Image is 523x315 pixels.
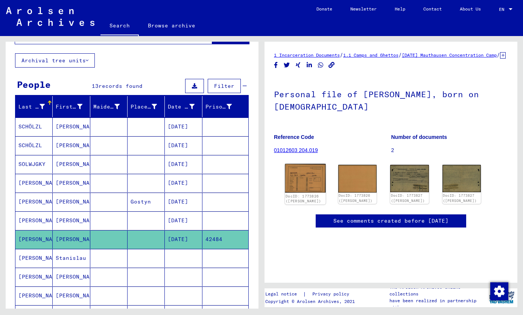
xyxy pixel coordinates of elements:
[490,282,508,300] div: Change consent
[497,51,500,58] span: /
[274,134,314,140] b: Reference Code
[205,101,241,113] div: Prisoner #
[442,165,481,192] img: 002.jpg
[265,298,358,305] p: Copyright © Arolsen Archives, 2021
[15,286,53,305] mat-cell: [PERSON_NAME]
[15,249,53,267] mat-cell: [PERSON_NAME]
[202,230,248,249] mat-cell: 42484
[499,7,507,12] span: EN
[265,290,358,298] div: |
[389,284,486,297] p: The Arolsen Archives online collections
[18,101,54,113] div: Last Name
[53,268,90,286] mat-cell: [PERSON_NAME]
[340,51,343,58] span: /
[205,103,232,111] div: Prisoner #
[15,155,53,173] mat-cell: SOLWJGKY
[53,155,90,173] mat-cell: [PERSON_NAME]
[165,230,202,249] mat-cell: [DATE]
[128,96,165,117] mat-header-cell: Place of Birth
[283,60,291,70] button: Share on Twitter
[53,211,90,230] mat-cell: [PERSON_NAME]
[390,165,429,192] img: 001.jpg
[274,147,318,153] a: 01012603 204.019
[208,79,241,93] button: Filter
[165,174,202,192] mat-cell: [DATE]
[15,53,95,68] button: Archival tree units
[338,165,377,192] img: 002.jpg
[488,288,516,307] img: yv_logo.png
[128,193,165,211] mat-cell: Gostyn
[272,60,280,70] button: Share on Facebook
[93,103,120,111] div: Maiden Name
[391,134,447,140] b: Number of documents
[165,118,202,136] mat-cell: [DATE]
[139,17,204,35] a: Browse archive
[443,193,477,203] a: DocID: 1773827 ([PERSON_NAME])
[15,230,53,249] mat-cell: [PERSON_NAME]
[202,96,248,117] mat-header-cell: Prisoner #
[343,52,398,58] a: 1.1 Camps and Ghettos
[402,52,497,58] a: [DATE] Mauthausen Concentration Camp
[265,290,303,298] a: Legal notice
[90,96,128,117] mat-header-cell: Maiden Name
[306,60,313,70] button: Share on LinkedIn
[15,118,53,136] mat-cell: SCHÖLZL
[53,118,90,136] mat-cell: [PERSON_NAME]
[100,17,139,36] a: Search
[131,101,166,113] div: Place of Birth
[93,101,129,113] div: Maiden Name
[306,290,358,298] a: Privacy policy
[53,193,90,211] mat-cell: [PERSON_NAME]
[274,77,508,122] h1: Personal file of [PERSON_NAME], born on [DEMOGRAPHIC_DATA]
[165,96,202,117] mat-header-cell: Date of Birth
[391,146,508,154] p: 2
[15,193,53,211] mat-cell: [PERSON_NAME]
[53,286,90,305] mat-cell: [PERSON_NAME]
[214,83,234,89] span: Filter
[165,193,202,211] mat-cell: [DATE]
[398,51,402,58] span: /
[53,230,90,249] mat-cell: [PERSON_NAME]
[15,211,53,230] mat-cell: [PERSON_NAME]
[294,60,302,70] button: Share on Xing
[490,282,508,300] img: Change consent
[339,193,372,203] a: DocID: 1773826 ([PERSON_NAME])
[333,217,449,225] a: See comments created before [DATE]
[168,103,194,111] div: Date of Birth
[6,7,94,26] img: Arolsen_neg.svg
[56,103,82,111] div: First Name
[165,211,202,230] mat-cell: [DATE]
[53,96,90,117] mat-header-cell: First Name
[15,136,53,155] mat-cell: SCHÖLZL
[18,103,45,111] div: Last Name
[317,60,325,70] button: Share on WhatsApp
[17,78,51,91] div: People
[274,52,340,58] a: 1 Incarceration Documents
[53,136,90,155] mat-cell: [PERSON_NAME]
[168,101,204,113] div: Date of Birth
[99,83,143,89] span: records found
[53,174,90,192] mat-cell: [PERSON_NAME]
[92,83,99,89] span: 13
[15,174,53,192] mat-cell: [PERSON_NAME]
[391,193,425,203] a: DocID: 1773827 ([PERSON_NAME])
[285,164,325,193] img: 001.jpg
[389,297,486,311] p: have been realized in partnership with
[328,60,336,70] button: Copy link
[165,155,202,173] mat-cell: [DATE]
[131,103,157,111] div: Place of Birth
[53,249,90,267] mat-cell: Stanislau
[56,101,91,113] div: First Name
[165,136,202,155] mat-cell: [DATE]
[15,96,53,117] mat-header-cell: Last Name
[286,194,321,203] a: DocID: 1773826 ([PERSON_NAME])
[15,268,53,286] mat-cell: [PERSON_NAME]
